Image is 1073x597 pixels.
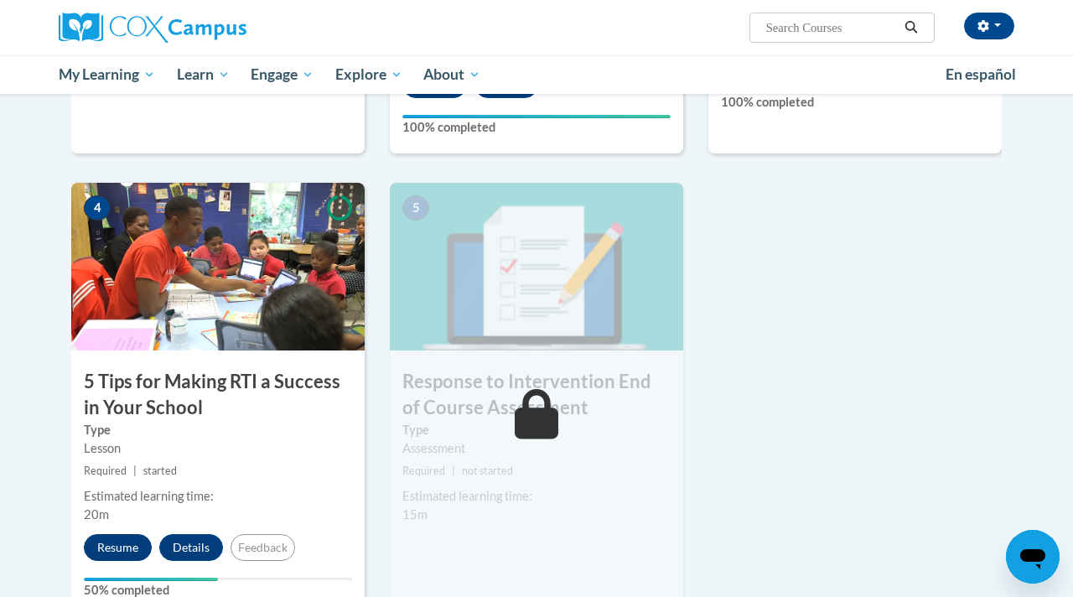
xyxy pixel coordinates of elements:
div: Estimated learning time: [402,487,671,506]
div: Main menu [46,55,1027,94]
a: My Learning [48,55,166,94]
input: Search Courses [765,18,899,38]
h3: 5 Tips for Making RTI a Success in Your School [71,369,365,421]
span: Required [84,465,127,477]
label: 100% completed [402,118,671,137]
span: My Learning [59,65,155,85]
a: Cox Campus [59,13,360,43]
button: Details [159,534,223,561]
label: 100% completed [721,93,989,112]
div: Assessment [402,439,671,458]
div: Lesson [84,439,352,458]
h3: Response to Intervention End of Course Assessment [390,369,683,421]
span: Learn [177,65,230,85]
a: Engage [240,55,324,94]
img: Course Image [71,183,365,350]
span: Required [402,465,445,477]
div: Your progress [84,578,218,581]
span: started [143,465,177,477]
iframe: Button to launch messaging window [1006,530,1060,584]
span: 5 [402,195,429,221]
span: About [423,65,480,85]
span: Engage [251,65,314,85]
label: Type [402,421,671,439]
label: Type [84,421,352,439]
img: Cox Campus [59,13,246,43]
span: | [133,465,137,477]
div: Your progress [402,115,671,118]
span: not started [462,465,513,477]
a: About [413,55,492,94]
img: Course Image [390,183,683,350]
span: 15m [402,507,428,522]
span: 20m [84,507,109,522]
div: Estimated learning time: [84,487,352,506]
button: Search [899,18,924,38]
span: En español [946,65,1016,83]
a: En español [935,57,1027,92]
span: Explore [335,65,402,85]
a: Explore [324,55,413,94]
button: Resume [84,534,152,561]
button: Feedback [231,534,295,561]
span: | [452,465,455,477]
span: 4 [84,195,111,221]
button: Account Settings [964,13,1014,39]
a: Learn [166,55,241,94]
